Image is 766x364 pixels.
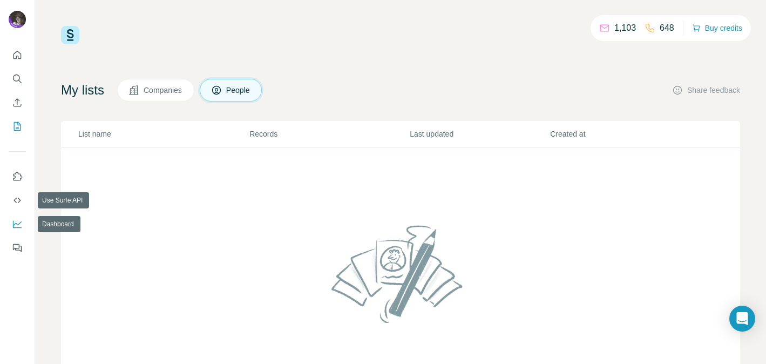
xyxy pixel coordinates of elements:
button: My lists [9,117,26,136]
button: Dashboard [9,214,26,234]
p: List name [78,129,248,139]
span: People [226,85,251,96]
button: Use Surfe on LinkedIn [9,167,26,186]
button: Use Surfe API [9,191,26,210]
img: Surfe Logo [61,26,79,44]
p: 1,103 [614,22,636,35]
button: Search [9,69,26,89]
button: Buy credits [692,21,742,36]
img: Avatar [9,11,26,28]
div: Open Intercom Messenger [729,306,755,332]
p: Last updated [410,129,549,139]
button: Share feedback [672,85,740,96]
p: Created at [550,129,689,139]
button: Quick start [9,45,26,65]
button: Enrich CSV [9,93,26,112]
span: Companies [144,85,183,96]
img: No lists found [327,216,474,332]
p: Records [249,129,409,139]
p: 648 [660,22,674,35]
h4: My lists [61,82,104,99]
button: Feedback [9,238,26,258]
